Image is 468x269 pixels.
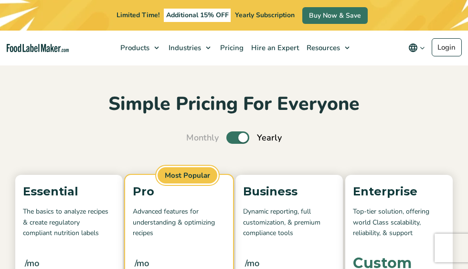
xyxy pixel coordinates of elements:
a: Pricing [215,31,246,65]
a: Buy Now & Save [302,7,368,24]
p: Top-tier solution, offering world Class scalability, reliability, & support [353,206,445,238]
span: Pricing [217,43,245,53]
p: The basics to analyze recipes & create regulatory compliant nutrition labels [23,206,115,238]
p: Enterprise [353,183,445,201]
p: Advanced features for understanding & optimizing recipes [133,206,225,238]
a: Resources [302,31,354,65]
span: Most Popular [156,166,219,185]
p: Dynamic reporting, full customization, & premium compliance tools [243,206,335,238]
span: Industries [166,43,202,53]
span: Limited Time! [117,11,160,20]
p: Pro [133,183,225,201]
label: Toggle [226,131,249,144]
a: Products [116,31,164,65]
a: Industries [164,31,215,65]
p: Business [243,183,335,201]
span: Hire an Expert [248,43,300,53]
span: Products [117,43,150,53]
span: Resources [304,43,341,53]
span: Yearly [257,131,282,144]
span: Monthly [186,131,219,144]
h2: Simple Pricing For Everyone [15,92,453,116]
a: Hire an Expert [246,31,302,65]
span: Yearly Subscription [235,11,295,20]
a: Login [432,38,462,56]
span: Additional 15% OFF [164,9,231,22]
p: Essential [23,183,115,201]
